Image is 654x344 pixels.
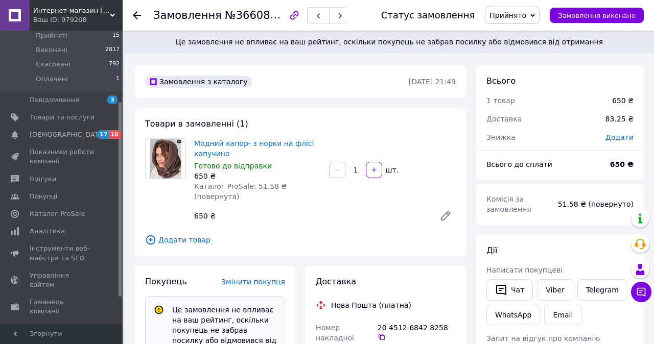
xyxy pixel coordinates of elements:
[489,11,526,19] span: Прийнято
[558,12,636,19] span: Замовлення виконано
[137,37,642,47] span: Це замовлення не впливає на ваш рейтинг, оскільки покупець не забрав посилку або відмовився від о...
[33,15,123,24] div: Ваш ID: 979208
[36,45,67,55] span: Виконані
[190,209,431,223] div: 650 ₴
[381,10,475,20] div: Статус замовлення
[486,160,552,168] span: Всього до сплати
[30,244,95,262] span: Інструменти веб-майстра та SEO
[383,165,400,175] div: шт.
[145,234,456,245] span: Додати товар
[486,334,600,342] span: Запит на відгук про компанію
[109,60,120,69] span: 792
[194,139,314,158] a: Модний капор- з норки на флісі капучино
[33,6,110,15] span: Интернет-магазин Алеся
[36,31,67,40] span: Прийняті
[605,133,634,141] span: Додати
[145,277,187,286] span: Покупець
[145,76,252,88] div: Замовлення з каталогу
[537,279,573,301] a: Viber
[225,9,297,21] span: №366081444
[486,195,531,213] span: Комісія за замовлення
[550,8,644,23] button: Замовлення виконано
[30,192,57,201] span: Покупці
[577,279,627,301] a: Telegram
[409,78,456,86] time: [DATE] 21:49
[221,278,285,286] span: Змінити покупця
[486,266,563,274] span: Написати покупцеві
[30,271,95,289] span: Управління сайтом
[105,45,120,55] span: 2817
[150,139,181,179] img: Модний капор- з норки на флісі капучино
[30,227,65,236] span: Аналітика
[194,162,272,170] span: Готово до відправки
[145,119,248,129] span: Товари в замовленні (1)
[133,10,141,20] div: Повернутися назад
[107,95,118,104] span: 3
[558,200,634,208] span: 51.58 ₴ (повернуто)
[486,133,516,141] span: Знижка
[486,76,516,86] span: Всього
[36,75,68,84] span: Оплачені
[30,175,56,184] span: Відгуки
[486,245,497,255] span: Дії
[378,323,456,341] div: 20 4512 6842 8258
[36,60,71,69] span: Скасовані
[194,182,287,201] span: Каталог ProSale: 51.58 ₴ (повернута)
[30,95,79,105] span: Повідомлення
[116,75,120,84] span: 1
[153,9,222,21] span: Замовлення
[316,277,356,286] span: Доставка
[610,160,634,168] b: 650 ₴
[316,324,354,342] span: Номер накладної
[30,130,105,139] span: [DEMOGRAPHIC_DATA]
[97,130,109,139] span: 17
[30,113,95,122] span: Товари та послуги
[544,305,581,325] button: Email
[599,108,640,130] div: 83.25 ₴
[329,300,414,310] div: Нова Пошта (платна)
[486,96,515,105] span: 1 товар
[486,305,540,325] a: WhatsApp
[194,171,321,181] div: 650 ₴
[435,206,456,226] a: Редагувати
[486,279,533,301] button: Чат
[30,148,95,166] span: Показники роботи компанії
[486,115,522,123] span: Доставка
[112,31,120,40] span: 15
[109,130,121,139] span: 10
[612,95,634,106] div: 650 ₴
[631,282,651,302] button: Чат з покупцем
[30,209,85,218] span: Каталог ProSale
[30,298,95,316] span: Гаманець компанії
